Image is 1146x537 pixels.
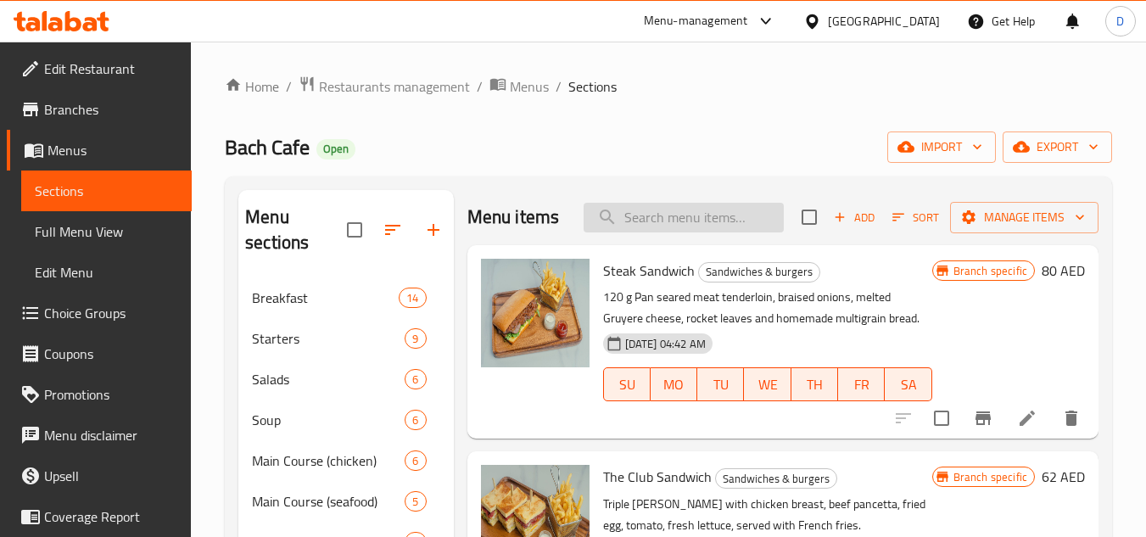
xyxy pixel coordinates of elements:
[21,171,192,211] a: Sections
[963,398,1003,439] button: Branch-specific-item
[316,139,355,159] div: Open
[252,328,405,349] span: Starters
[798,372,831,397] span: TH
[924,400,959,436] span: Select to update
[44,466,178,486] span: Upsell
[405,410,426,430] div: items
[651,367,697,401] button: MO
[400,290,425,306] span: 14
[252,491,405,512] span: Main Course (seafood)
[405,412,425,428] span: 6
[405,331,425,347] span: 9
[238,400,453,440] div: Soup6
[372,210,413,250] span: Sort sections
[828,12,940,31] div: [GEOGRAPHIC_DATA]
[892,208,939,227] span: Sort
[44,384,178,405] span: Promotions
[556,76,562,97] li: /
[467,204,560,230] h2: Menu items
[657,372,690,397] span: MO
[644,11,748,31] div: Menu-management
[35,221,178,242] span: Full Menu View
[699,262,819,282] span: Sandwiches & burgers
[238,277,453,318] div: Breakfast14
[405,453,425,469] span: 6
[35,262,178,282] span: Edit Menu
[405,450,426,471] div: items
[831,208,877,227] span: Add
[245,204,346,255] h2: Menu sections
[510,76,549,97] span: Menus
[44,344,178,364] span: Coupons
[252,288,399,308] span: Breakfast
[1017,408,1037,428] a: Edit menu item
[584,203,784,232] input: search
[7,496,192,537] a: Coverage Report
[603,464,712,489] span: The Club Sandwich
[238,359,453,400] div: Salads6
[225,128,310,166] span: Bach Cafe
[238,481,453,522] div: Main Course (seafood)5
[1042,465,1085,489] h6: 62 AED
[1016,137,1098,158] span: export
[887,131,996,163] button: import
[603,367,651,401] button: SU
[838,367,885,401] button: FR
[744,367,791,401] button: WE
[35,181,178,201] span: Sections
[1051,398,1092,439] button: delete
[48,140,178,160] span: Menus
[286,76,292,97] li: /
[7,89,192,130] a: Branches
[337,212,372,248] span: Select all sections
[405,494,425,510] span: 5
[964,207,1085,228] span: Manage items
[7,333,192,374] a: Coupons
[7,130,192,171] a: Menus
[7,48,192,89] a: Edit Restaurant
[405,328,426,349] div: items
[791,367,838,401] button: TH
[845,372,878,397] span: FR
[697,367,744,401] button: TU
[698,262,820,282] div: Sandwiches & burgers
[238,318,453,359] div: Starters9
[888,204,943,231] button: Sort
[225,76,1112,98] nav: breadcrumb
[611,372,644,397] span: SU
[316,142,355,156] span: Open
[892,372,925,397] span: SA
[1042,259,1085,282] h6: 80 AED
[21,252,192,293] a: Edit Menu
[21,211,192,252] a: Full Menu View
[44,59,178,79] span: Edit Restaurant
[7,293,192,333] a: Choice Groups
[603,258,695,283] span: Steak Sandwich
[7,415,192,456] a: Menu disclaimer
[44,303,178,323] span: Choice Groups
[1003,131,1112,163] button: export
[7,374,192,415] a: Promotions
[252,410,405,430] span: Soup
[319,76,470,97] span: Restaurants management
[901,137,982,158] span: import
[751,372,784,397] span: WE
[950,202,1098,233] button: Manage items
[252,369,405,389] span: Salads
[413,210,454,250] button: Add section
[489,76,549,98] a: Menus
[603,287,932,329] p: 120 g Pan seared meat tenderloin, braised onions, melted Gruyere cheese, rocket leaves and homema...
[238,440,453,481] div: Main Course (chicken)6
[1116,12,1124,31] span: D
[299,76,470,98] a: Restaurants management
[405,372,425,388] span: 6
[405,491,426,512] div: items
[885,367,931,401] button: SA
[225,76,279,97] a: Home
[603,494,932,536] p: Triple [PERSON_NAME] with chicken breast, beef pancetta, fried egg, tomato, fresh lettuce, served...
[704,372,737,397] span: TU
[618,336,713,352] span: [DATE] 04:42 AM
[7,456,192,496] a: Upsell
